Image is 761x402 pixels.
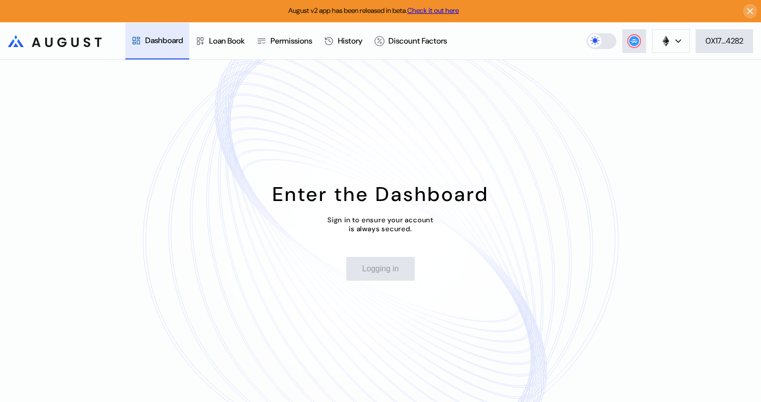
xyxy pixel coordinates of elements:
button: 0X17...4282 [696,29,753,53]
a: Discount Factors [369,23,453,59]
div: 0X17...4282 [706,36,743,46]
button: Logging in [346,257,415,281]
a: Loan Book [189,23,251,59]
div: Permissions [271,36,312,46]
a: Permissions [251,23,318,59]
div: Loan Book [209,36,245,46]
div: Sign in to ensure your account is always secured. [327,215,434,233]
a: History [318,23,369,59]
span: August v2 app has been released in beta. [288,6,459,15]
a: Dashboard [125,23,189,59]
div: Enter the Dashboard [272,181,489,207]
img: chain logo [660,36,671,47]
a: Check it out here [407,6,459,15]
div: Dashboard [145,35,183,46]
div: History [338,36,363,46]
div: Discount Factors [388,36,447,46]
button: chain logo [652,29,690,53]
